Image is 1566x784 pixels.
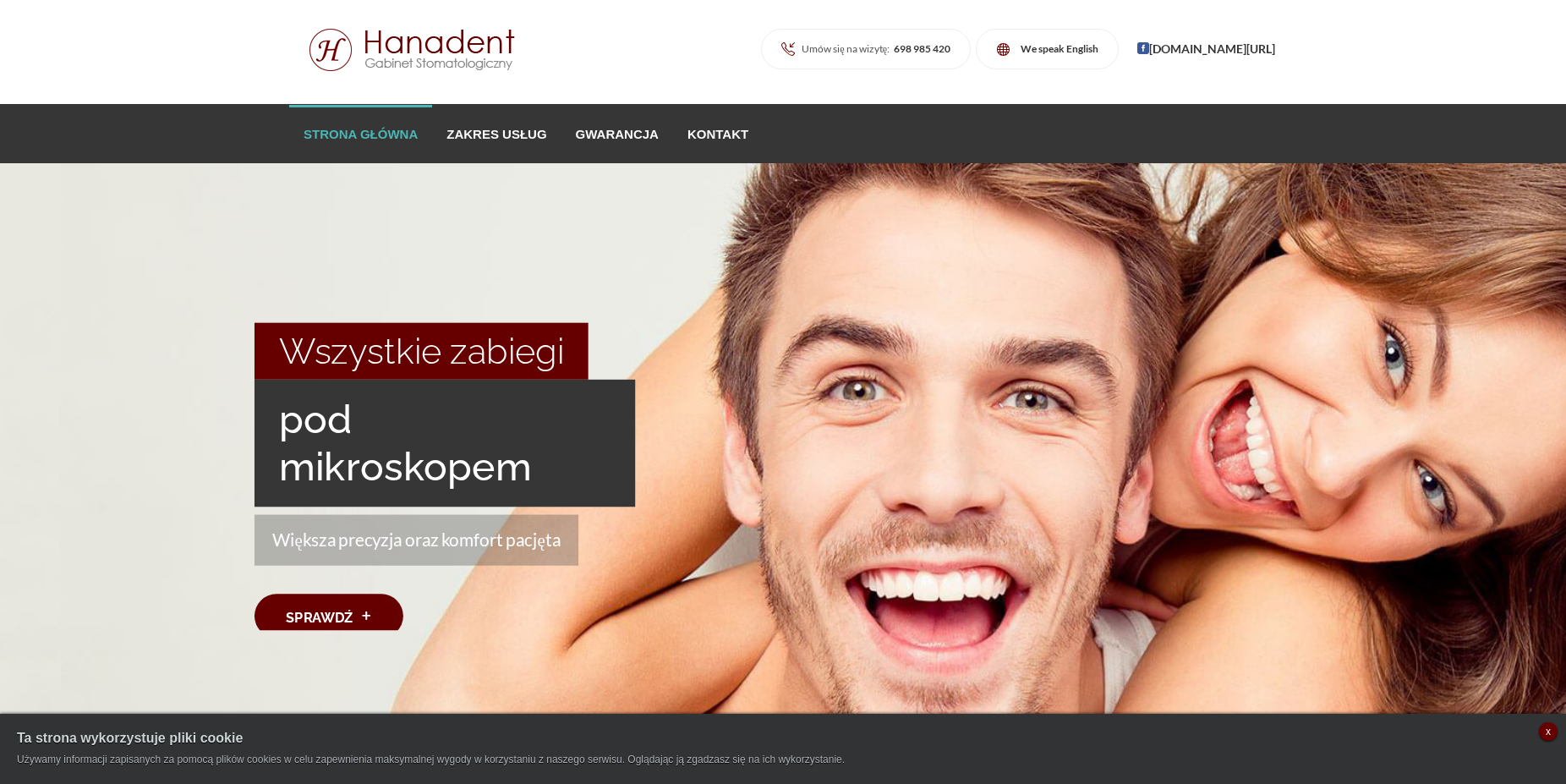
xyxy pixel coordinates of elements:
[361,601,372,631] span: +
[289,105,432,162] a: Strona główna
[255,594,403,638] a: Sprawdź+
[255,323,589,380] p: Wszystkie zabiegi
[288,29,537,71] img: Logo
[802,43,950,55] span: Umów się na wizytę:
[1137,42,1275,57] a: [DOMAIN_NAME][URL]
[890,42,950,55] a: 698 985 420
[17,752,1549,767] p: Używamy informacji zapisanych za pomocą plików cookies w celu zapewnienia maksymalnej wygody w ko...
[673,105,763,162] a: Kontakt
[1539,722,1558,741] a: x
[17,731,1549,746] h6: Ta strona wykorzystuje pliki cookie
[255,515,578,566] p: Większa precyzja oraz komfort pacjęta
[1021,42,1098,55] strong: We speak English
[561,105,673,162] a: Gwarancja
[255,380,635,507] p: pod mikroskopem
[432,105,561,162] a: Zakres usług
[894,42,950,55] strong: 698 985 420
